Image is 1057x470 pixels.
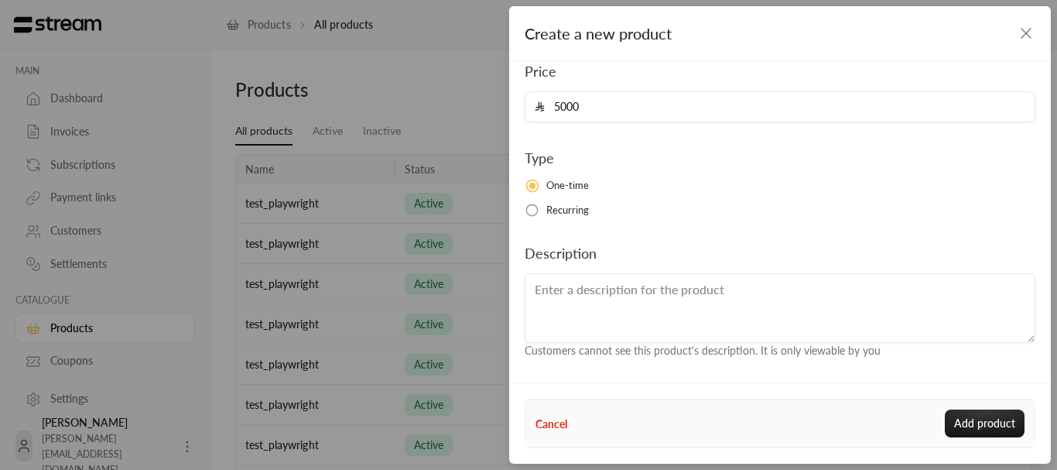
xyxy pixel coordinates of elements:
span: Recurring [546,203,590,218]
label: Price [525,60,556,82]
input: Enter the price for the product [545,92,1025,122]
button: Cancel [535,416,567,432]
span: Create a new product [525,24,672,43]
button: Add product [945,410,1025,437]
label: Description [525,242,597,264]
span: Customers cannot see this product's description. It is only viewable by you [525,344,881,357]
label: Type [525,147,554,169]
span: One-time [546,178,590,194]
